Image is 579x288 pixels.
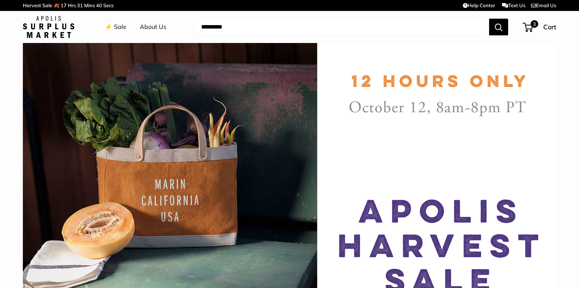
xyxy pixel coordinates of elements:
span: Mins [84,2,95,8]
span: Hrs [68,2,76,8]
span: 40 [96,2,102,8]
input: Search... [195,19,489,35]
span: Cart [543,23,556,31]
span: 31 [77,2,83,8]
img: Apolis: Surplus Market [23,16,74,38]
span: 17 [61,2,67,8]
a: About Us [140,21,166,33]
a: ⚡️ Sale [105,21,126,33]
a: Help Center [463,2,495,8]
a: Text Us [502,2,525,8]
button: Search [489,19,508,35]
span: Secs [103,2,114,8]
a: 3 Cart [523,21,556,33]
span: 3 [531,20,538,28]
a: Email Us [531,2,556,8]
